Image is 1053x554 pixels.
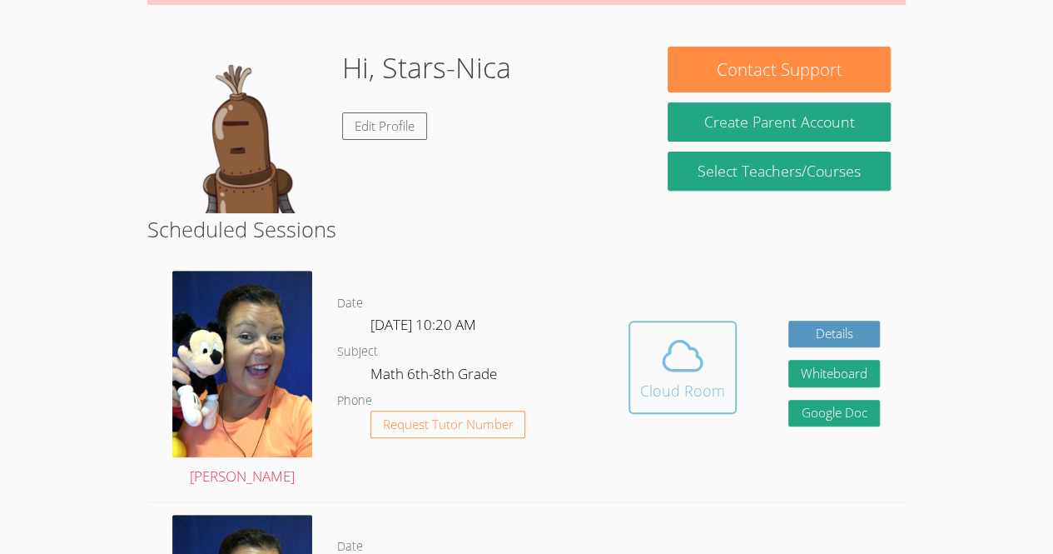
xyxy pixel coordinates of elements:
[342,47,511,89] h1: Hi, Stars-Nica
[788,321,880,348] a: Details
[668,102,890,142] button: Create Parent Account
[628,321,737,414] button: Cloud Room
[342,112,427,140] a: Edit Profile
[337,391,372,412] dt: Phone
[370,315,476,334] span: [DATE] 10:20 AM
[788,400,880,427] a: Google Doc
[640,379,725,402] div: Cloud Room
[668,152,890,191] a: Select Teachers/Courses
[147,213,906,245] h2: Scheduled Sessions
[162,47,329,213] img: default.png
[370,411,526,438] button: Request Tutor Number
[172,271,312,488] a: [PERSON_NAME]
[370,362,500,391] dd: Math 6th-8th Grade
[668,47,890,92] button: Contact Support
[383,418,514,431] span: Request Tutor Number
[337,293,363,314] dt: Date
[337,342,378,362] dt: Subject
[172,271,312,457] img: avatar.png
[788,360,880,387] button: Whiteboard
